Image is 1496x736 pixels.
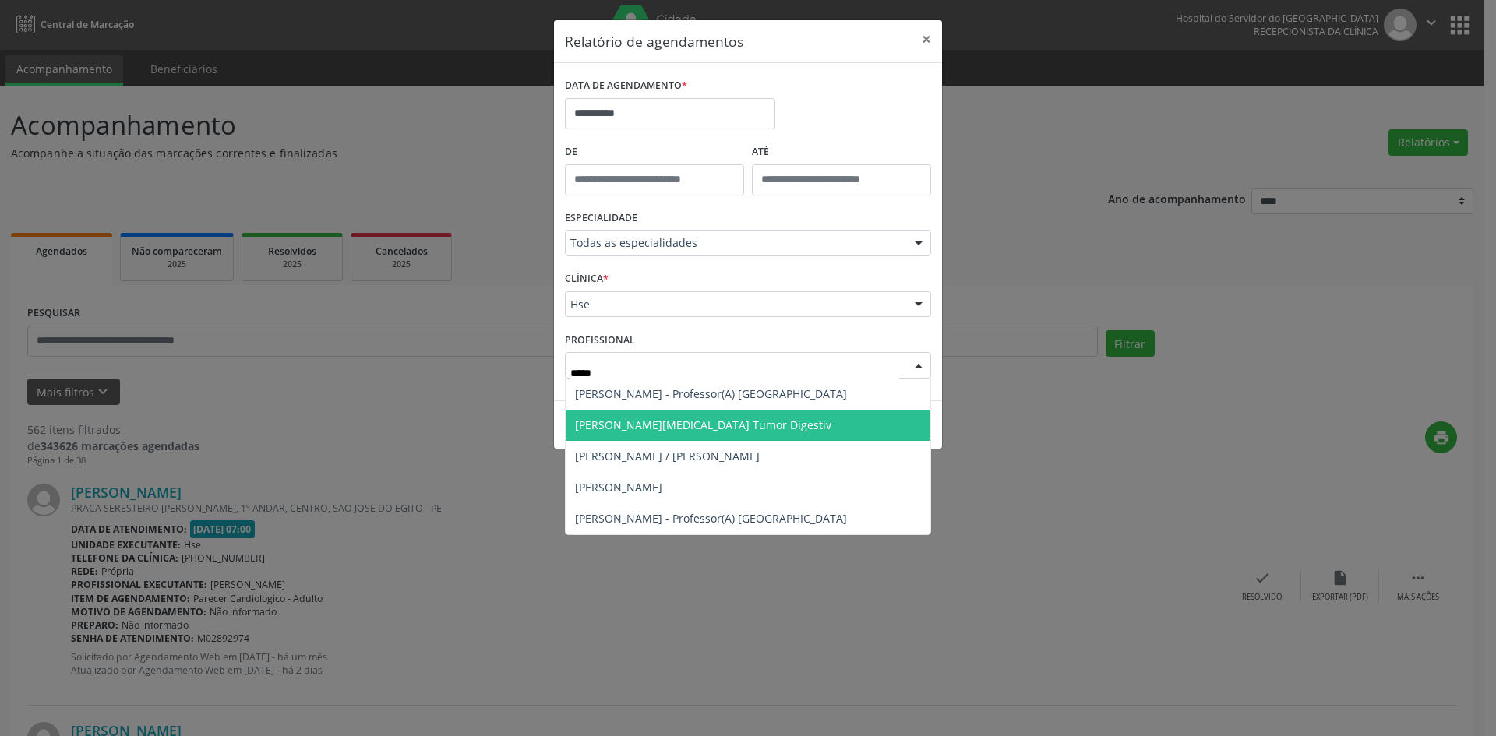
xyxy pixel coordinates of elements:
[575,511,847,526] span: [PERSON_NAME] - Professor(A) [GEOGRAPHIC_DATA]
[575,449,760,463] span: [PERSON_NAME] / [PERSON_NAME]
[575,417,831,432] span: [PERSON_NAME][MEDICAL_DATA] Tumor Digestiv
[565,140,744,164] label: De
[575,386,847,401] span: [PERSON_NAME] - Professor(A) [GEOGRAPHIC_DATA]
[565,267,609,291] label: CLÍNICA
[565,74,687,98] label: DATA DE AGENDAMENTO
[565,206,637,231] label: ESPECIALIDADE
[570,297,899,312] span: Hse
[752,140,931,164] label: ATÉ
[565,328,635,352] label: PROFISSIONAL
[570,235,899,251] span: Todas as especialidades
[575,480,662,495] span: [PERSON_NAME]
[565,31,743,51] h5: Relatório de agendamentos
[911,20,942,58] button: Close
